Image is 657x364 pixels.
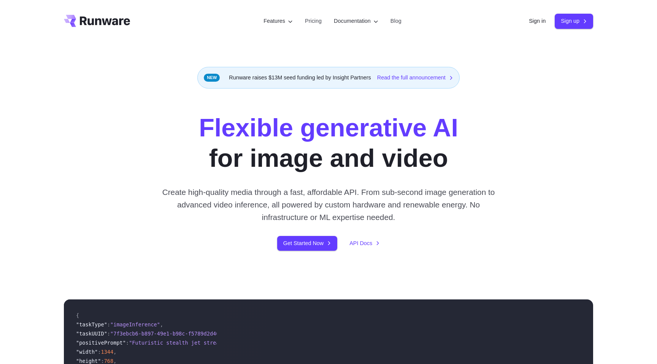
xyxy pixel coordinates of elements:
[334,17,378,25] label: Documentation
[98,349,101,355] span: :
[277,236,337,251] a: Get Started Now
[160,321,163,328] span: ,
[529,17,546,25] a: Sign in
[104,358,114,364] span: 768
[101,358,104,364] span: :
[129,340,412,346] span: "Futuristic stealth jet streaking through a neon-lit cityscape with glowing purple exhaust"
[349,239,380,248] a: API Docs
[377,73,453,82] a: Read the full announcement
[76,321,107,328] span: "taskType"
[76,340,126,346] span: "positivePrompt"
[197,67,460,89] div: Runware raises $13M seed funding led by Insight Partners
[107,321,110,328] span: :
[101,349,113,355] span: 1344
[126,340,129,346] span: :
[113,349,116,355] span: ,
[263,17,293,25] label: Features
[76,312,79,318] span: {
[110,331,229,337] span: "7f3ebcb6-b897-49e1-b98c-f5789d2d40d7"
[110,321,160,328] span: "imageInference"
[76,358,101,364] span: "height"
[555,14,593,28] a: Sign up
[159,186,498,224] p: Create high-quality media through a fast, affordable API. From sub-second image generation to adv...
[199,113,458,174] h1: for image and video
[390,17,401,25] a: Blog
[76,349,98,355] span: "width"
[199,114,458,142] strong: Flexible generative AI
[113,358,116,364] span: ,
[107,331,110,337] span: :
[305,17,322,25] a: Pricing
[76,331,107,337] span: "taskUUID"
[64,15,130,27] a: Go to /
